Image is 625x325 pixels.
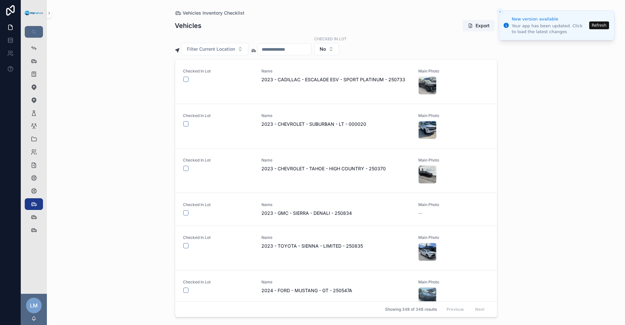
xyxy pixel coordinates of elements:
span: Checked In Lot [183,69,254,74]
a: Vehicles Inventory Checklist [175,10,244,16]
span: No [320,46,326,52]
label: Checked in Lot [314,36,347,42]
span: Main Photo [418,235,489,240]
span: Checked In Lot [183,279,254,285]
span: Checked In Lot [183,202,254,207]
span: 2023 - GMC - SIERRA - DENALI - 250834 [261,210,411,216]
span: Name [261,235,411,240]
button: Refresh [589,21,609,29]
span: 2023 - CHEVROLET - TAHOE - HIGH COUNTRY - 250370 [261,165,411,172]
button: Export [463,20,495,32]
span: Main Photo [418,279,489,285]
span: Name [261,279,411,285]
span: Name [261,202,411,207]
h1: Vehicles [175,21,201,30]
img: App logo [25,11,43,16]
span: Showing 348 of 348 results [385,307,437,312]
span: Main Photo [418,113,489,118]
span: Vehicles Inventory Checklist [183,10,244,16]
span: Checked In Lot [183,113,254,118]
div: Your app has been updated. Click to load the latest changes [512,23,587,35]
span: 2023 - CADILLAC - ESCALADE ESV - SPORT PLATINUM - 250733 [261,76,411,83]
div: New version available [512,16,587,22]
button: Select Button [181,43,248,55]
span: Main Photo [418,202,489,207]
div: scrollable content [21,38,47,244]
span: Name [261,158,411,163]
span: Name [261,113,411,118]
span: -- [418,210,422,216]
button: Close toast [497,8,503,15]
span: Main Photo [418,69,489,74]
span: Main Photo [418,158,489,163]
span: 2024 - FORD - MUSTANG - GT - 250547A [261,287,411,294]
span: Checked In Lot [183,158,254,163]
span: Name [261,69,411,74]
span: 2023 - CHEVROLET - SUBURBAN - LT - 000020 [261,121,411,127]
span: 2023 - TOYOTA - SIENNA - LIMITED - 250835 [261,243,411,249]
span: Filter Current Location [187,46,235,52]
span: Checked In Lot [183,235,254,240]
button: Select Button [314,43,339,55]
span: LM [30,302,38,309]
